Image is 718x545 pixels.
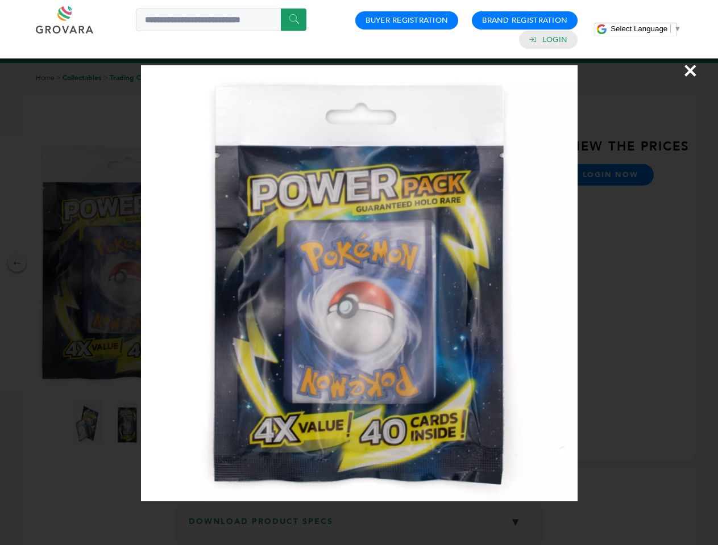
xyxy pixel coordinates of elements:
a: Select Language​ [611,24,681,33]
img: Image Preview [141,65,578,501]
span: Select Language [611,24,667,33]
a: Brand Registration [482,15,567,26]
a: Buyer Registration [366,15,448,26]
a: Login [542,35,567,45]
span: × [683,54,698,86]
input: Search a product or brand... [136,9,306,31]
span: ▼ [674,24,681,33]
